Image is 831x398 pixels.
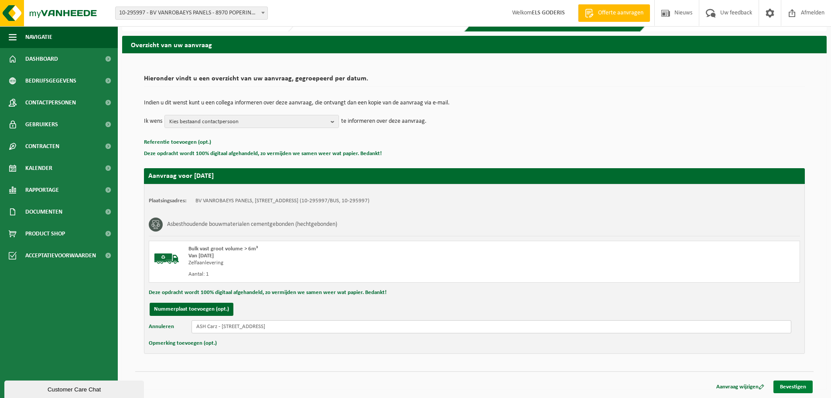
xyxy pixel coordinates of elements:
[148,173,214,180] strong: Aanvraag voor [DATE]
[710,381,771,393] a: Aanvraag wijzigen
[115,7,268,20] span: 10-295997 - BV VANROBAEYS PANELS - 8970 POPERINGE, BENELUXLAAN 12
[25,179,59,201] span: Rapportage
[144,100,805,106] p: Indien u dit wenst kunt u een collega informeren over deze aanvraag, die ontvangt dan een kopie v...
[195,197,369,204] td: BV VANROBAEYS PANELS, [STREET_ADDRESS] (10-295997/BUS, 10-295997)
[25,245,96,266] span: Acceptatievoorwaarden
[169,115,327,128] span: Kies bestaand contactpersoon
[188,246,258,252] span: Bulk vast groot volume > 6m³
[144,75,805,87] h2: Hieronder vindt u een overzicht van uw aanvraag, gegroepeerd per datum.
[25,114,58,135] span: Gebruikers
[25,48,58,70] span: Dashboard
[4,379,146,398] iframe: chat widget
[25,26,52,48] span: Navigatie
[144,148,382,159] button: Deze opdracht wordt 100% digitaal afgehandeld, zo vermijden we samen weer wat papier. Bedankt!
[188,253,214,259] strong: Van [DATE]
[188,260,510,266] div: Zelfaanlevering
[122,36,827,53] h2: Overzicht van uw aanvraag
[596,9,646,17] span: Offerte aanvragen
[773,381,813,393] a: Bevestigen
[341,115,427,128] p: te informeren over deze aanvraag.
[192,320,791,333] input: Uw referentie voor deze aanvraag
[149,287,386,298] button: Deze opdracht wordt 100% digitaal afgehandeld, zo vermijden we samen weer wat papier. Bedankt!
[149,198,187,204] strong: Plaatsingsadres:
[188,271,510,278] div: Aantal: 1
[25,157,52,179] span: Kalender
[149,338,217,349] button: Opmerking toevoegen (opt.)
[164,115,339,128] button: Kies bestaand contactpersoon
[25,70,76,92] span: Bedrijfsgegevens
[25,135,59,157] span: Contracten
[154,246,180,272] img: BL-SO-LV.png
[144,115,162,128] p: Ik wens
[25,201,62,223] span: Documenten
[116,7,267,19] span: 10-295997 - BV VANROBAEYS PANELS - 8970 POPERINGE, BENELUXLAAN 12
[532,10,565,16] strong: ELS GODERIS
[149,320,174,333] button: Annuleren
[25,92,76,114] span: Contactpersonen
[25,223,65,245] span: Product Shop
[167,218,337,232] h3: Asbesthoudende bouwmaterialen cementgebonden (hechtgebonden)
[144,137,211,148] button: Referentie toevoegen (opt.)
[150,303,233,316] button: Nummerplaat toevoegen (opt.)
[578,4,650,22] a: Offerte aanvragen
